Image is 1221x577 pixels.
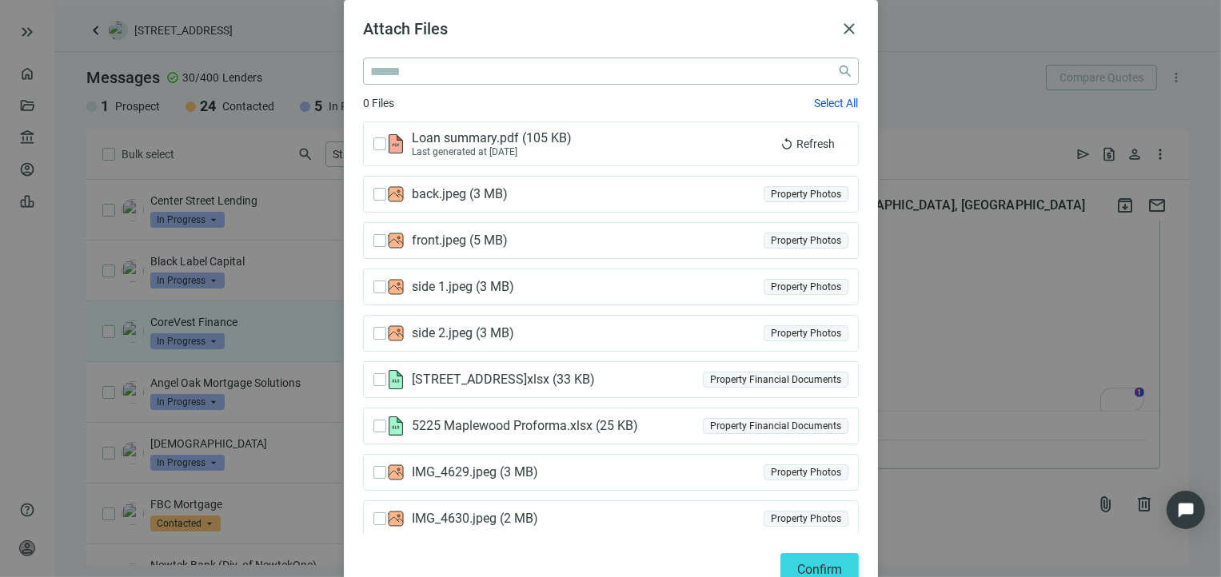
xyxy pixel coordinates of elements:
[13,13,701,177] body: To enrich screen reader interactions, please activate Accessibility in Grammarly extension settings
[797,562,842,577] span: Confirm
[764,279,848,296] div: Property Photos
[412,372,601,388] span: [STREET_ADDRESS]xlsx
[363,19,448,38] span: Attach Files
[840,19,859,38] button: close
[473,325,525,341] span: ( 3 MB )
[466,186,518,202] span: ( 3 MB )
[764,325,848,342] div: Property Photos
[412,186,518,202] span: back.jpeg
[412,511,549,527] span: IMG_4630.jpeg
[813,96,859,110] button: Select All
[549,372,601,388] span: ( 33 KB )
[497,511,549,527] span: ( 2 MB )
[764,464,848,481] div: Property Photos
[814,97,858,109] span: Select All
[412,130,571,146] span: Loan summary.pdf
[593,418,644,434] span: ( 25 KB )
[497,464,549,480] span: ( 3 MB )
[412,233,518,249] span: front.jpeg
[412,146,571,157] div: Last generated at [DATE]
[412,464,549,480] span: IMG_4629.jpeg
[703,372,848,388] div: Property Financial Documents
[764,186,848,203] div: Property Photos
[412,279,525,295] span: side 1.jpeg
[796,137,835,150] span: Refresh
[703,418,848,435] div: Property Financial Documents
[412,418,644,434] span: 5225 Maplewood Proforma.xlsx
[1167,491,1205,529] div: Open Intercom Messenger
[519,130,571,146] span: ( 105 KB )
[764,511,848,527] div: Property Photos
[473,279,525,295] span: ( 3 MB )
[767,131,848,157] button: replayRefresh
[466,233,518,249] span: ( 5 MB )
[363,94,394,112] span: 0 Files
[412,325,525,341] span: side 2.jpeg
[780,137,793,150] span: replay
[764,233,848,249] div: Property Photos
